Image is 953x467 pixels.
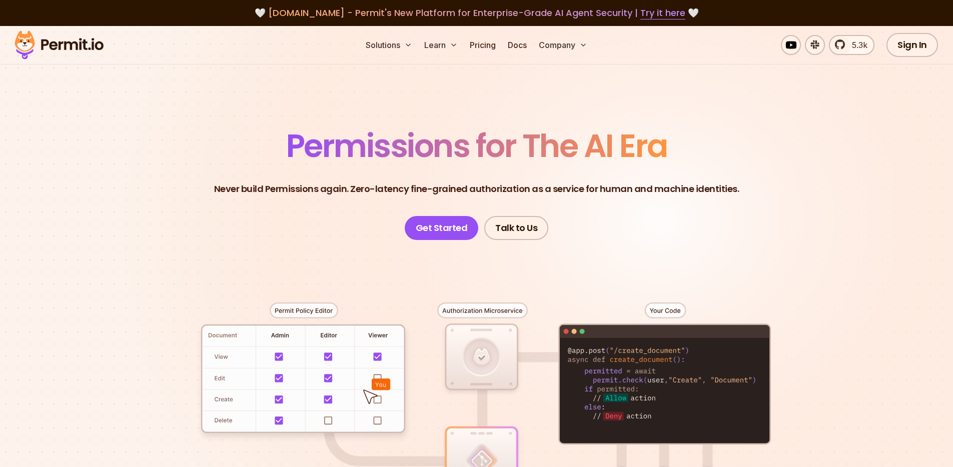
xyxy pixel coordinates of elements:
span: Permissions for The AI Era [286,123,667,168]
div: 🤍 🤍 [24,6,929,20]
a: Talk to Us [484,216,548,240]
a: Try it here [640,6,685,19]
button: Learn [420,35,462,55]
img: Permit logo [10,28,108,62]
p: Never build Permissions again. Zero-latency fine-grained authorization as a service for human and... [214,182,739,196]
a: Docs [504,35,531,55]
button: Company [535,35,591,55]
button: Solutions [362,35,416,55]
a: Pricing [466,35,500,55]
a: Get Started [405,216,479,240]
span: 5.3k [846,39,867,51]
span: [DOMAIN_NAME] - Permit's New Platform for Enterprise-Grade AI Agent Security | [268,6,685,19]
a: 5.3k [829,35,874,55]
a: Sign In [886,33,938,57]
